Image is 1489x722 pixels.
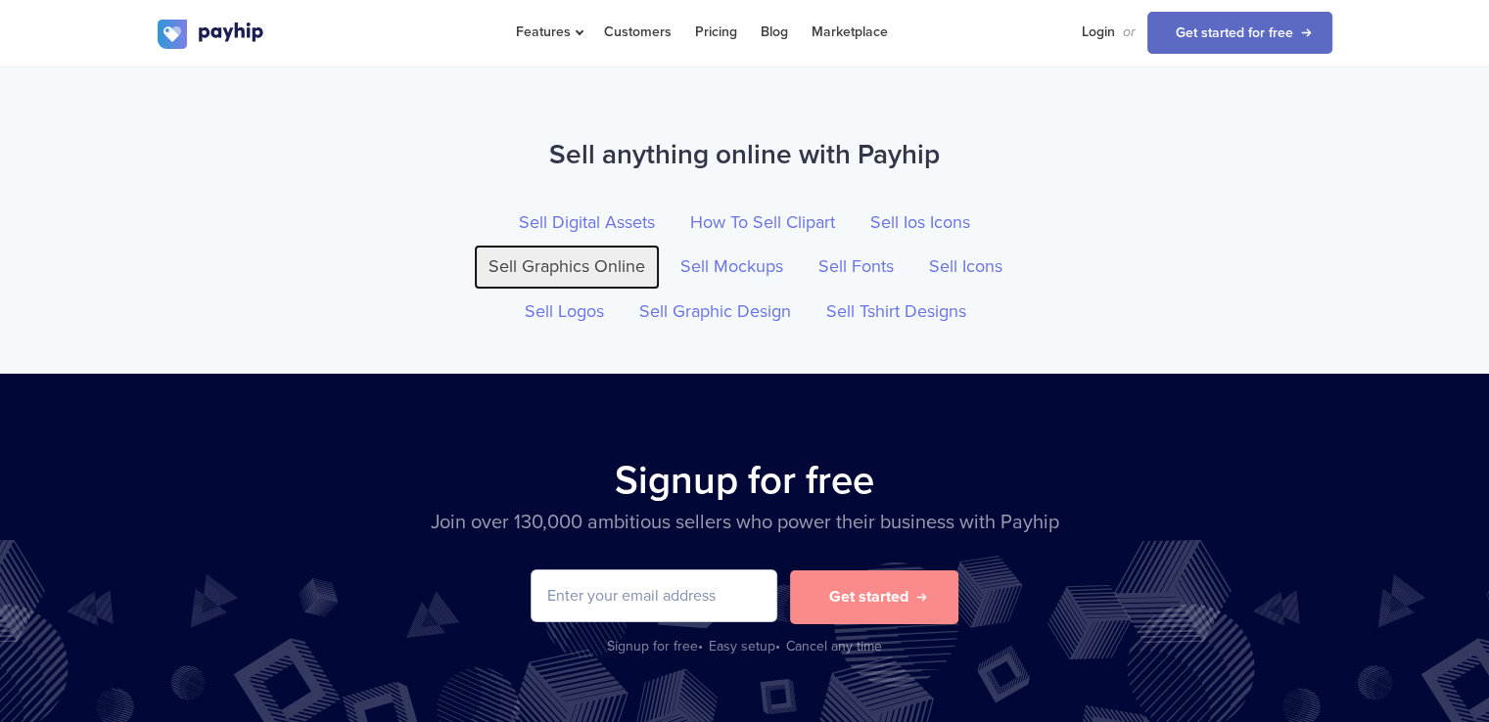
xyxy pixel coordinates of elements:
[1147,12,1332,54] a: Get started for free
[516,23,581,40] span: Features
[474,245,660,290] a: Sell Graphics Online
[504,201,670,246] a: Sell Digital Assets
[786,637,882,656] div: Cancel any time
[510,290,619,335] a: Sell Logos
[804,245,908,290] a: Sell Fonts
[532,570,776,621] input: Enter your email address
[666,245,798,290] a: Sell Mockups
[158,129,1332,181] h2: Sell anything online with Payhip
[158,452,1332,509] h2: Signup for free
[698,638,703,654] span: •
[812,290,981,335] a: Sell Tshirt Designs
[856,201,985,246] a: Sell Ios Icons
[675,201,850,246] a: How To Sell Clipart
[158,509,1332,537] p: Join over 130,000 ambitious sellers who power their business with Payhip
[775,638,780,654] span: •
[914,245,1017,290] a: Sell Icons
[607,637,705,656] div: Signup for free
[790,570,958,624] button: Get started
[709,637,782,656] div: Easy setup
[625,290,806,335] a: Sell Graphic Design
[158,20,265,49] img: logo.svg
